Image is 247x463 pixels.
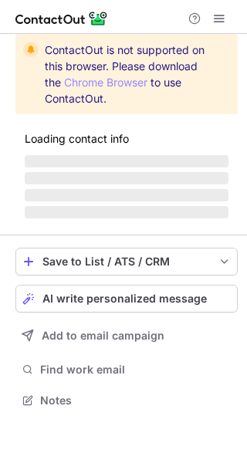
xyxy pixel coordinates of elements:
[15,359,238,380] button: Find work email
[25,155,228,167] span: ‌
[25,206,228,218] span: ‌
[45,42,210,106] span: ContactOut is not supported on this browser. Please download the to use ContactOut.
[15,285,238,313] button: AI write personalized message
[23,42,39,57] img: warning
[42,292,207,305] span: AI write personalized message
[15,9,108,28] img: ContactOut v5.3.10
[15,248,238,275] button: save-profile-one-click
[40,394,232,407] span: Notes
[15,390,238,411] button: Notes
[42,255,211,268] div: Save to List / ATS / CRM
[25,172,228,184] span: ‌
[15,322,238,350] button: Add to email campaign
[25,189,228,201] span: ‌
[40,363,232,377] span: Find work email
[64,76,147,89] a: Chrome Browser
[42,330,164,342] span: Add to email campaign
[25,133,228,145] p: Loading contact info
